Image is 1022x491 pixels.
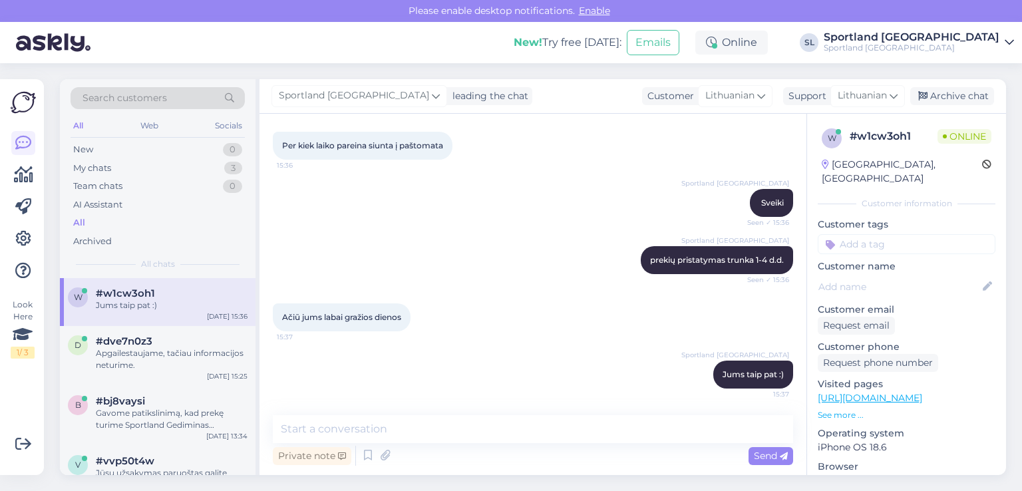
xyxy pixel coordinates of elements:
[818,340,995,354] p: Customer phone
[223,143,242,156] div: 0
[96,299,248,311] div: Jums taip pat :)
[818,474,995,488] p: Safari 26.0
[206,431,248,441] div: [DATE] 13:34
[73,198,122,212] div: AI Assistant
[681,236,789,245] span: Sportland [GEOGRAPHIC_DATA]
[75,400,81,410] span: b
[224,162,242,175] div: 3
[96,407,248,431] div: Gavome patikslinimą, kad prekę turime Sportland Gediminas parduotuvėje, tačiau matome, kad intern...
[739,218,789,228] span: Seen ✓ 15:36
[723,369,784,379] span: Jums taip pat :)
[818,409,995,421] p: See more ...
[681,178,789,188] span: Sportland [GEOGRAPHIC_DATA]
[824,43,999,53] div: Sportland [GEOGRAPHIC_DATA]
[681,350,789,360] span: Sportland [GEOGRAPHIC_DATA]
[818,460,995,474] p: Browser
[739,389,789,399] span: 15:37
[96,347,248,371] div: Apgailestaujame, tačiau informacijos neturime.
[824,32,999,43] div: Sportland [GEOGRAPHIC_DATA]
[705,88,755,103] span: Lithuanian
[650,255,784,265] span: prekių pristatymas trunka 1-4 d.d.
[800,33,818,52] div: SL
[75,340,81,350] span: d
[96,455,154,467] span: #vvp50t4w
[11,299,35,359] div: Look Here
[11,90,36,115] img: Askly Logo
[910,87,994,105] div: Archive chat
[818,392,922,404] a: [URL][DOMAIN_NAME]
[783,89,826,103] div: Support
[850,128,937,144] div: # w1cw3oh1
[75,460,81,470] span: v
[73,235,112,248] div: Archived
[71,117,86,134] div: All
[642,89,694,103] div: Customer
[282,140,443,150] span: Per kiek laiko pareina siunta į paštomata
[514,35,621,51] div: Try free [DATE]:
[818,218,995,232] p: Customer tags
[73,143,93,156] div: New
[141,258,175,270] span: All chats
[818,440,995,454] p: iPhone OS 18.6
[138,117,161,134] div: Web
[828,133,836,143] span: w
[754,450,788,462] span: Send
[279,88,429,103] span: Sportland [GEOGRAPHIC_DATA]
[96,467,248,491] div: Jūsų užsakymas paruoštas galite vykti atsiimti, laukiame Jūsų Sportland [GEOGRAPHIC_DATA] parduot...
[818,317,895,335] div: Request email
[818,354,938,372] div: Request phone number
[818,377,995,391] p: Visited pages
[74,292,83,302] span: w
[96,335,152,347] span: #dve7n0z3
[818,303,995,317] p: Customer email
[838,88,887,103] span: Lithuanian
[11,347,35,359] div: 1 / 3
[937,129,991,144] span: Online
[212,117,245,134] div: Socials
[277,160,327,170] span: 15:36
[824,32,1014,53] a: Sportland [GEOGRAPHIC_DATA]Sportland [GEOGRAPHIC_DATA]
[282,312,401,322] span: Ačiū jums labai gražios dienos
[96,395,145,407] span: #bj8vaysi
[96,287,155,299] span: #w1cw3oh1
[73,216,85,230] div: All
[207,311,248,321] div: [DATE] 15:36
[627,30,679,55] button: Emails
[739,275,789,285] span: Seen ✓ 15:36
[818,259,995,273] p: Customer name
[447,89,528,103] div: leading the chat
[223,180,242,193] div: 0
[73,180,122,193] div: Team chats
[818,426,995,440] p: Operating system
[818,198,995,210] div: Customer information
[761,198,784,208] span: Sveiki
[575,5,614,17] span: Enable
[822,158,982,186] div: [GEOGRAPHIC_DATA], [GEOGRAPHIC_DATA]
[695,31,768,55] div: Online
[514,36,542,49] b: New!
[83,91,167,105] span: Search customers
[207,371,248,381] div: [DATE] 15:25
[273,447,351,465] div: Private note
[818,234,995,254] input: Add a tag
[818,279,980,294] input: Add name
[277,332,327,342] span: 15:37
[73,162,111,175] div: My chats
